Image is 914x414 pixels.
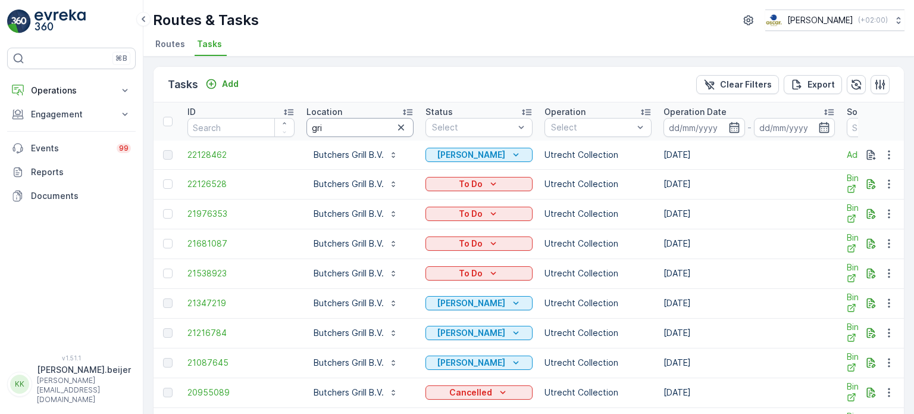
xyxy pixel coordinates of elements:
p: Clear Filters [720,79,772,91]
a: 21216784 [187,327,295,339]
div: Toggle Row Selected [163,358,173,368]
a: 21087645 [187,357,295,369]
button: To Do [425,207,533,221]
td: [DATE] [658,169,841,199]
p: Butchers Grill B.V. [314,238,384,250]
p: Utrecht Collection [544,297,652,309]
p: [PERSON_NAME] [437,297,505,309]
p: [PERSON_NAME][EMAIL_ADDRESS][DOMAIN_NAME] [37,376,131,404]
button: To Do [425,177,533,191]
a: Events99 [7,136,136,160]
p: To Do [459,178,483,190]
button: Geen Afval [425,148,533,162]
p: Events [31,142,109,154]
a: 22126528 [187,178,295,190]
div: Toggle Row Selected [163,269,173,278]
img: logo_light-DOdMpM7g.png [35,10,86,33]
p: Select [551,122,633,133]
input: Search [187,118,295,137]
button: Butchers Grill B.V. [306,234,405,253]
p: Butchers Grill B.V. [314,149,384,161]
button: Cancelled [425,385,533,400]
button: Export [784,75,842,94]
p: To Do [459,267,483,279]
a: 21681087 [187,238,295,250]
div: Toggle Row Selected [163,179,173,189]
p: ( +02:00 ) [858,15,888,25]
button: To Do [425,236,533,251]
span: 22128462 [187,149,295,161]
button: Butchers Grill B.V. [306,264,405,283]
p: Butchers Grill B.V. [314,267,384,279]
p: [PERSON_NAME] [437,149,505,161]
p: Source [847,106,876,118]
p: [PERSON_NAME] [437,327,505,339]
p: Operation Date [663,106,727,118]
button: Butchers Grill B.V. [306,353,405,372]
button: Butchers Grill B.V. [306,383,405,402]
button: Add [201,77,243,91]
a: 21347219 [187,297,295,309]
div: Toggle Row Selected [163,328,173,338]
p: - [747,120,752,135]
p: Butchers Grill B.V. [314,208,384,220]
img: basis-logo_rgb2x.png [765,14,782,27]
button: Engagement [7,102,136,126]
p: Utrecht Collection [544,208,652,220]
button: Butchers Grill B.V. [306,323,405,343]
p: Export [807,79,835,91]
div: Toggle Row Selected [163,209,173,219]
td: [DATE] [658,141,841,169]
button: To Do [425,266,533,281]
p: Utrecht Collection [544,238,652,250]
span: 21976353 [187,208,295,220]
button: Butchers Grill B.V. [306,204,405,223]
span: v 1.51.1 [7,354,136,362]
td: [DATE] [658,378,841,407]
td: [DATE] [658,288,841,318]
a: 20955089 [187,387,295,399]
div: Toggle Row Selected [163,150,173,160]
p: [PERSON_NAME] [437,357,505,369]
p: 99 [119,144,129,153]
input: dd/mm/yyyy [663,118,745,137]
p: Status [425,106,453,118]
p: To Do [459,238,483,250]
div: Toggle Row Selected [163,239,173,248]
button: KK[PERSON_NAME].beijer[PERSON_NAME][EMAIL_ADDRESS][DOMAIN_NAME] [7,364,136,404]
td: [DATE] [658,348,841,378]
a: 21538923 [187,267,295,279]
p: Butchers Grill B.V. [314,387,384,399]
button: [PERSON_NAME](+02:00) [765,10,904,31]
p: ⌘B [115,54,127,63]
span: Routes [155,38,185,50]
p: Location [306,106,342,118]
p: To Do [459,208,483,220]
div: KK [10,375,29,394]
div: Toggle Row Selected [163,388,173,397]
p: Documents [31,190,131,202]
p: Butchers Grill B.V. [314,178,384,190]
div: Toggle Row Selected [163,298,173,308]
button: Butchers Grill B.V. [306,294,405,313]
p: Utrecht Collection [544,327,652,339]
p: Butchers Grill B.V. [314,327,384,339]
p: Operation [544,106,586,118]
img: logo [7,10,31,33]
input: dd/mm/yyyy [754,118,835,137]
button: Butchers Grill B.V. [306,175,405,194]
p: Add [222,78,239,90]
td: [DATE] [658,318,841,348]
span: Tasks [197,38,222,50]
a: Reports [7,160,136,184]
td: [DATE] [658,199,841,229]
p: Utrecht Collection [544,178,652,190]
p: ID [187,106,196,118]
td: [DATE] [658,259,841,288]
p: Utrecht Collection [544,387,652,399]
